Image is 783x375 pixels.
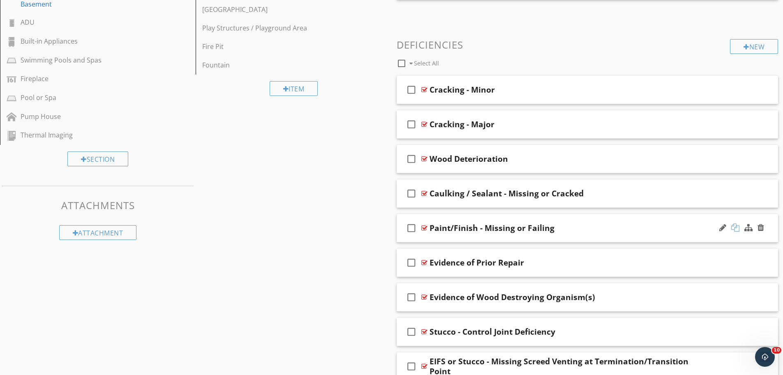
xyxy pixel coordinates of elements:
div: Caulking / Sealant - Missing or Cracked [430,189,584,198]
div: Wood Deterioration [430,154,508,164]
div: Play Structures / Playground Area [202,23,356,33]
div: Paint/Finish - Missing or Failing [430,223,554,233]
i: check_box_outline_blank [405,287,418,307]
div: Section [67,151,128,166]
div: Thermal Imaging [21,130,157,140]
span: Select All [414,59,439,67]
div: Fireplace [21,74,157,84]
div: Item [270,81,318,96]
div: Evidence of Prior Repair [430,258,524,268]
div: Pool or Spa [21,93,157,102]
i: check_box_outline_blank [405,80,418,100]
h3: Deficiencies [397,39,778,50]
div: New [730,39,778,54]
div: Evidence of Wood Destroying Organism(s) [430,292,595,302]
i: check_box_outline_blank [405,184,418,203]
i: check_box_outline_blank [405,149,418,169]
div: Stucco - Control Joint Deficiency [430,327,555,337]
i: check_box_outline_blank [405,253,418,273]
div: Swimming Pools and Spas [21,55,157,65]
iframe: Intercom live chat [755,347,775,367]
i: check_box_outline_blank [405,322,418,342]
i: check_box_outline_blank [405,218,418,238]
div: Cracking - Minor [430,85,495,95]
div: [GEOGRAPHIC_DATA] [202,5,356,14]
div: Built-in Appliances [21,36,157,46]
div: Pump House [21,112,157,121]
div: Fire Pit [202,42,356,51]
div: Cracking - Major [430,119,494,129]
i: check_box_outline_blank [405,114,418,134]
div: Attachment [59,225,137,240]
span: 10 [772,347,781,354]
div: Fountain [202,60,356,70]
div: ADU [21,17,157,27]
